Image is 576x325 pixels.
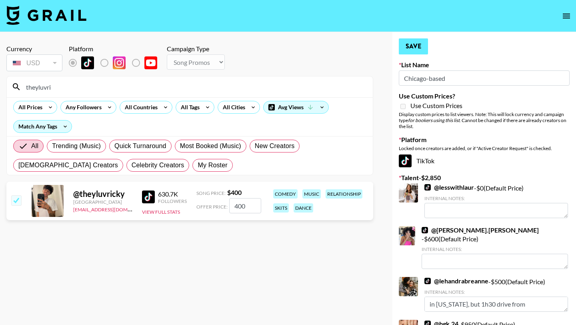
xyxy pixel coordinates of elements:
textarea: in [US_STATE], but 1h30 drive from [GEOGRAPHIC_DATA] [424,297,568,312]
div: skits [273,203,289,213]
span: My Roster [198,160,227,170]
a: @[PERSON_NAME].[PERSON_NAME] [422,226,539,234]
div: - $ 500 (Default Price) [424,277,568,312]
div: Currency [6,45,62,53]
span: Offer Price: [196,204,228,210]
div: Locked once creators are added, or if "Active Creator Request" is checked. [399,145,570,151]
div: USD [8,56,61,70]
div: Internal Notes: [424,195,568,201]
div: All Cities [218,101,247,113]
span: New Creators [255,141,295,151]
span: [DEMOGRAPHIC_DATA] Creators [18,160,118,170]
div: Platform [69,45,164,53]
div: Remove selected talent to change your currency [6,53,62,73]
div: music [302,189,321,199]
div: All Prices [14,101,44,113]
div: Remove selected talent to change platforms [69,54,164,71]
div: 630.7K [158,190,187,198]
div: All Countries [120,101,159,113]
div: relationship [326,189,362,199]
div: Match Any Tags [14,120,72,132]
span: Celebrity Creators [132,160,184,170]
div: - $ 0 (Default Price) [424,183,568,218]
label: Use Custom Prices? [399,92,570,100]
img: TikTok [142,191,155,203]
input: Search by User Name [21,80,368,93]
div: Avg Views [264,101,328,113]
a: @lehandrabreanne [424,277,488,285]
img: TikTok [424,278,431,284]
span: Use Custom Prices [410,102,462,110]
img: Instagram [113,56,126,69]
span: Most Booked (Music) [180,141,241,151]
strong: $ 400 [227,189,242,196]
div: Followers [158,198,187,204]
div: - $ 600 (Default Price) [422,226,568,269]
div: @ theyluvricky [73,189,132,199]
img: TikTok [399,154,412,167]
div: Display custom prices to list viewers. Note: This will lock currency and campaign type . Cannot b... [399,111,570,129]
div: comedy [273,189,298,199]
button: Save [399,38,428,54]
label: Talent - $ 2,850 [399,174,570,182]
img: Grail Talent [6,6,86,25]
div: Internal Notes: [422,246,568,252]
div: Campaign Type [167,45,225,53]
label: Platform [399,136,570,144]
img: TikTok [422,227,428,233]
div: [GEOGRAPHIC_DATA] [73,199,132,205]
a: @lesswithlaur [424,183,474,191]
span: All [31,141,38,151]
button: View Full Stats [142,209,180,215]
div: Internal Notes: [424,289,568,295]
div: All Tags [176,101,201,113]
img: YouTube [144,56,157,69]
button: open drawer [558,8,574,24]
img: TikTok [424,184,431,191]
div: TikTok [399,154,570,167]
input: 400 [229,198,261,213]
a: [EMAIL_ADDRESS][DOMAIN_NAME] [73,205,154,213]
label: List Name [399,61,570,69]
div: Any Followers [61,101,103,113]
span: Quick Turnaround [114,141,166,151]
img: TikTok [81,56,94,69]
div: dance [294,203,313,213]
span: Trending (Music) [52,141,101,151]
span: Song Price: [196,190,226,196]
em: for bookers using this list [408,117,460,123]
